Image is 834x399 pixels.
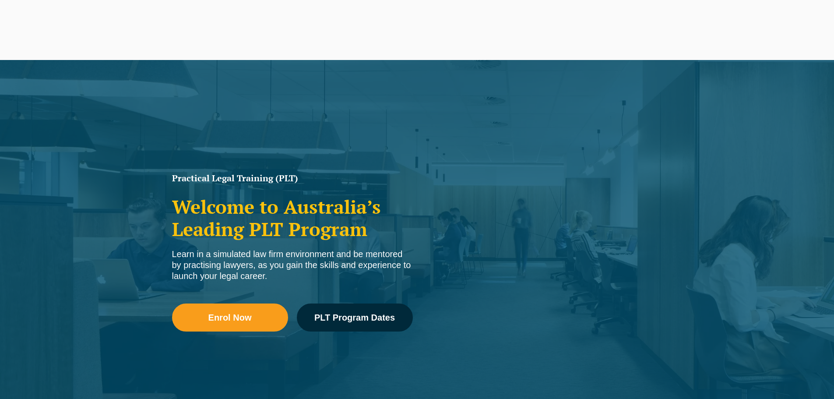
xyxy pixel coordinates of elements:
h1: Practical Legal Training (PLT) [172,174,413,183]
span: PLT Program Dates [314,313,395,322]
a: PLT Program Dates [297,304,413,332]
a: Enrol Now [172,304,288,332]
span: Enrol Now [208,313,252,322]
h2: Welcome to Australia’s Leading PLT Program [172,196,413,240]
div: Learn in a simulated law firm environment and be mentored by practising lawyers, as you gain the ... [172,249,413,282]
